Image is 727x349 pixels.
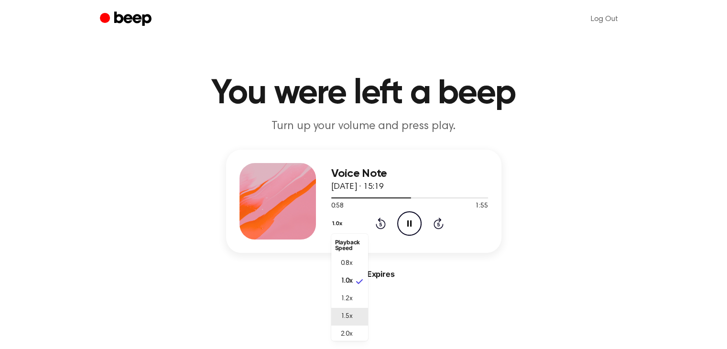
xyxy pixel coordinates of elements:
h1: You were left a beep [119,76,608,111]
h3: Voice Note [331,167,488,180]
span: 1.2x [341,294,353,304]
span: 0:58 [331,201,344,211]
span: 1.5x [341,312,353,322]
ul: 1.0x [331,234,368,341]
button: 1.0x [331,216,346,232]
span: 0.8x [341,259,353,269]
p: Turn up your volume and press play. [180,119,547,134]
li: Playback Speed [331,236,368,255]
span: 2.0x [341,329,353,339]
span: 1:55 [475,201,488,211]
a: Log Out [581,8,628,31]
a: Beep [100,10,154,29]
span: [DATE] · 15:19 [331,183,384,191]
div: Never Expires [226,268,501,280]
span: 1.0x [341,276,353,286]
